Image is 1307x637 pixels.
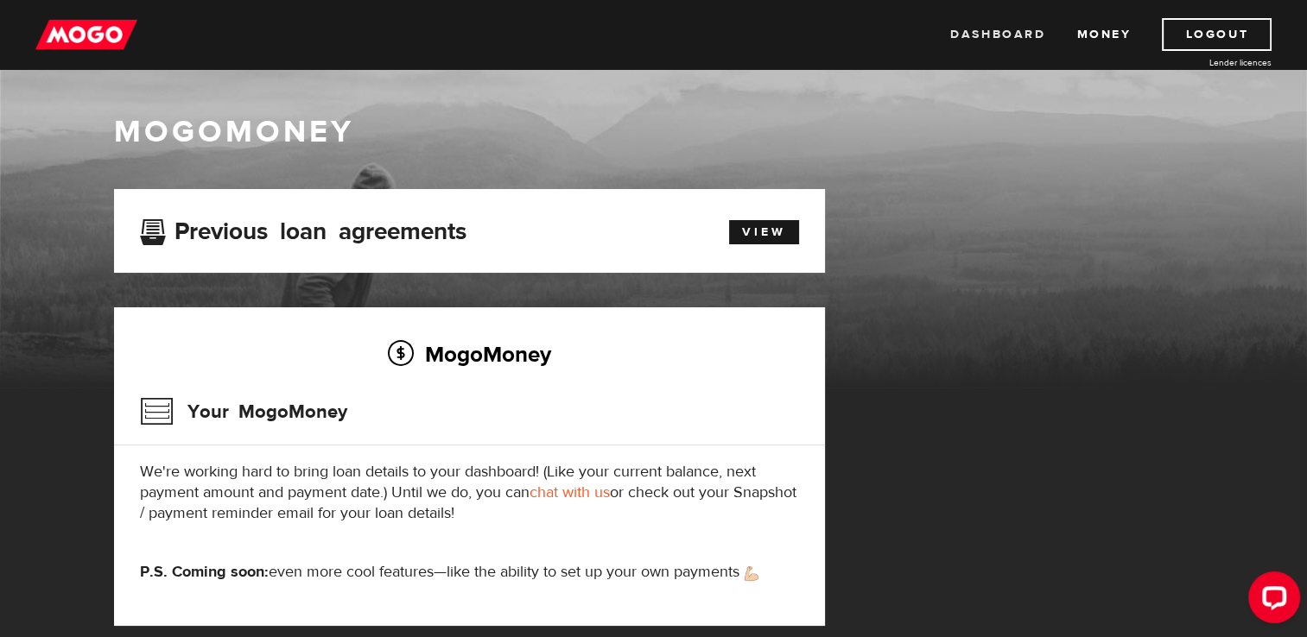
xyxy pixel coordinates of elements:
[140,218,466,240] h3: Previous loan agreements
[140,336,799,372] h2: MogoMoney
[140,562,269,582] strong: P.S. Coming soon:
[1162,18,1272,51] a: Logout
[1234,564,1307,637] iframe: LiveChat chat widget
[1076,18,1131,51] a: Money
[1142,56,1272,69] a: Lender licences
[114,114,1194,150] h1: MogoMoney
[140,462,799,524] p: We're working hard to bring loan details to your dashboard! (Like your current balance, next paym...
[530,482,610,502] a: chat with us
[745,566,758,581] img: strong arm emoji
[950,18,1045,51] a: Dashboard
[35,18,137,51] img: mogo_logo-11ee424be714fa7cbb0f0f49df9e16ec.png
[729,220,799,244] a: View
[140,389,347,434] h3: Your MogoMoney
[140,562,799,583] p: even more cool features—like the ability to set up your own payments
